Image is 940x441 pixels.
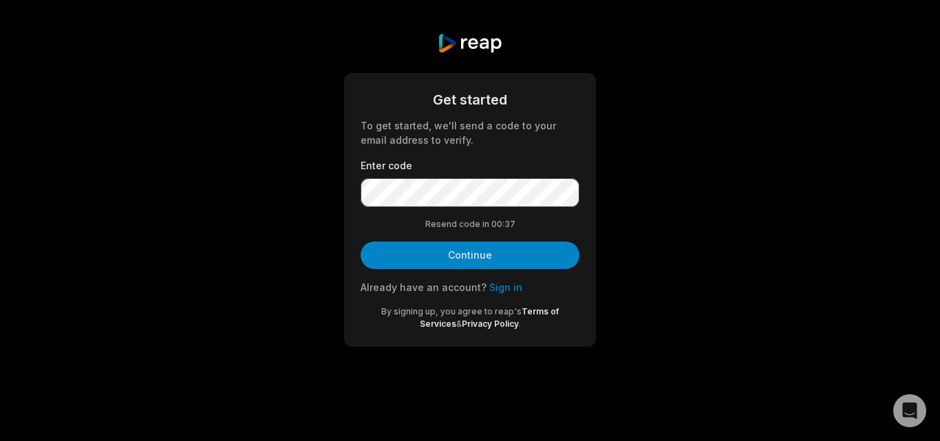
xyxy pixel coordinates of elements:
div: Resend code in 00: [361,218,579,230]
span: 37 [504,218,515,230]
div: Open Intercom Messenger [893,394,926,427]
span: Already have an account? [361,281,487,293]
img: reap [437,33,502,54]
a: Terms of Services [420,306,559,329]
span: & [456,319,462,329]
div: To get started, we'll send a code to your email address to verify. [361,118,579,147]
a: Privacy Policy [462,319,519,329]
label: Enter code [361,158,579,173]
button: Continue [361,241,579,269]
span: . [519,319,521,329]
a: Sign in [489,281,522,293]
div: Get started [361,89,579,110]
span: By signing up, you agree to reap's [381,306,522,316]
